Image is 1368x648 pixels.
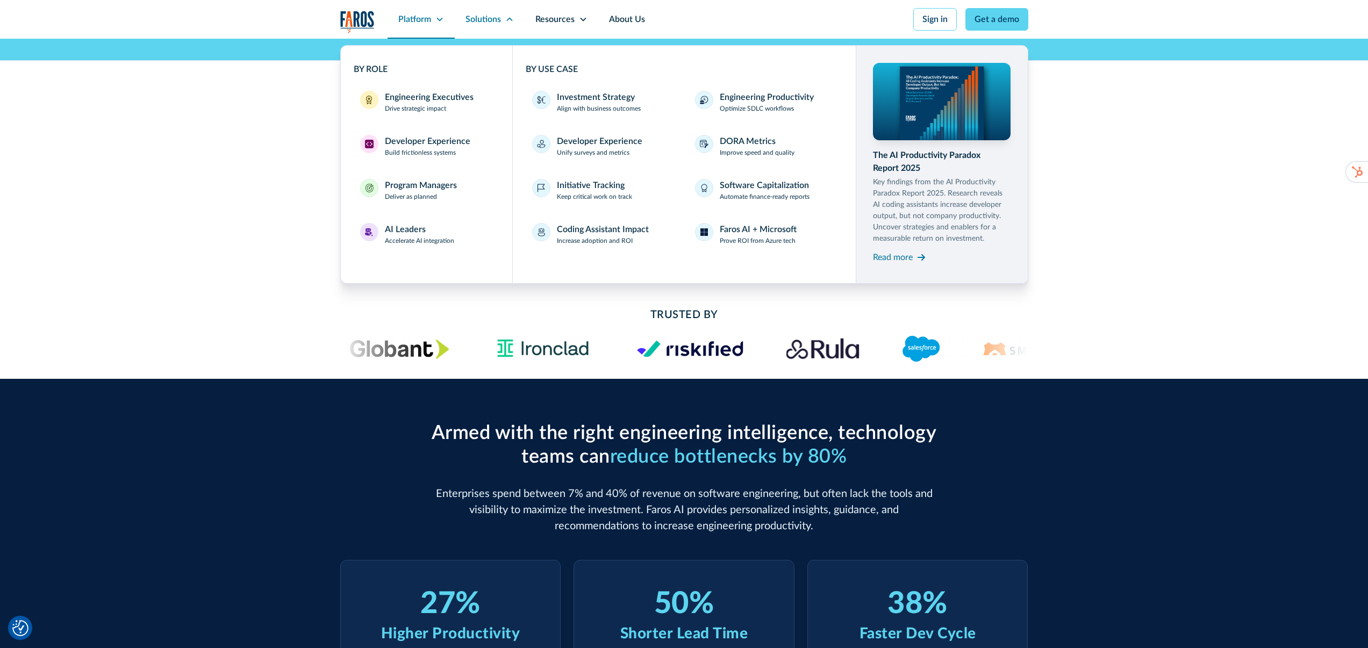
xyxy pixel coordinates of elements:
[354,84,500,120] a: Engineering ExecutivesEngineering ExecutivesDrive strategic impact
[620,622,748,645] div: Shorter Lead Time
[873,251,913,264] div: Read more
[965,8,1028,31] a: Get a demo
[526,172,680,208] a: Initiative TrackingKeep critical work on track
[720,148,794,157] p: Improve speed and quality
[12,620,28,636] button: Cookie Settings
[873,149,1011,175] div: The AI Productivity Paradox Report 2025
[689,217,843,252] a: Faros AI + MicrosoftProve ROI from Azure tech
[385,104,446,113] p: Drive strategic impact
[526,63,843,76] div: BY USE CASE
[365,184,374,192] img: Program Managers
[385,179,457,192] div: Program Managers
[340,39,1028,284] nav: Solutions
[354,128,500,164] a: Developer ExperienceDeveloper ExperienceBuild frictionless systems
[720,236,796,246] p: Prove ROI from Azure tech
[689,128,843,164] a: DORA MetricsImprove speed and quality
[557,91,635,104] div: Investment Strategy
[720,104,794,113] p: Optimize SDLC workflows
[557,236,633,246] p: Increase adoption and ROI
[426,307,942,323] h2: Trusted By
[786,338,860,359] img: Rula logo
[426,422,942,468] h2: Armed with the right engineering intelligence, technology teams can
[689,172,843,208] a: Software CapitalizationAutomate finance-ready reports
[557,104,641,113] p: Align with business outcomes
[12,620,28,636] img: Revisit consent button
[526,128,680,164] a: Developer ExperienceUnify surveys and metrics
[637,340,743,357] img: Logo of the risk management platform Riskified.
[385,91,474,104] div: Engineering Executives
[385,223,426,236] div: AI Leaders
[873,63,1011,266] a: The AI Productivity Paradox Report 2025Key findings from the AI Productivity Paradox Report 2025....
[354,172,500,208] a: Program ManagersProgram ManagersDeliver as planned
[654,586,689,622] div: 50
[398,13,431,26] div: Platform
[340,11,375,33] img: Logo of the analytics and reporting company Faros.
[340,11,375,33] a: home
[492,336,593,362] img: Ironclad Logo
[526,84,680,120] a: Investment StrategyAlign with business outcomes
[365,228,374,236] img: AI Leaders
[535,13,575,26] div: Resources
[903,336,940,362] img: Logo of the CRM platform Salesforce.
[860,622,976,645] div: Faster Dev Cycle
[465,13,501,26] div: Solutions
[873,177,1011,244] p: Key findings from the AI Productivity Paradox Report 2025. Research reveals AI coding assistants ...
[887,586,922,622] div: 38
[426,486,942,534] p: Enterprises spend between 7% and 40% of revenue on software engineering, but often lack the tools...
[610,447,847,466] span: reduce bottlenecks by 80%
[720,179,809,192] div: Software Capitalization
[557,179,625,192] div: Initiative Tracking
[365,96,374,104] img: Engineering Executives
[720,135,776,148] div: DORA Metrics
[385,135,470,148] div: Developer Experience
[720,223,797,236] div: Faros AI + Microsoft
[385,148,456,157] p: Build frictionless systems
[557,192,632,201] p: Keep critical work on track
[381,622,520,645] div: Higher Productivity
[385,192,437,201] p: Deliver as planned
[689,586,714,622] div: %
[689,84,843,120] a: Engineering ProductivityOptimize SDLC workflows
[526,217,680,252] a: Coding Assistant ImpactIncrease adoption and ROI
[720,192,810,201] p: Automate finance-ready reports
[385,236,454,246] p: Accelerate AI integration
[557,148,629,157] p: Unify surveys and metrics
[354,63,500,76] div: BY ROLE
[557,223,649,236] div: Coding Assistant Impact
[720,91,814,104] div: Engineering Productivity
[557,135,642,148] div: Developer Experience
[455,586,481,622] div: %
[365,140,374,148] img: Developer Experience
[349,339,449,359] img: Globant's logo
[913,8,957,31] a: Sign in
[354,217,500,252] a: AI LeadersAI LeadersAccelerate AI integration
[922,586,948,622] div: %
[420,586,455,622] div: 27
